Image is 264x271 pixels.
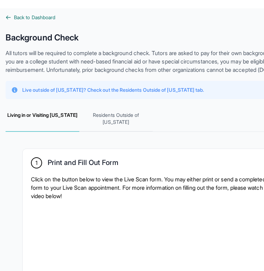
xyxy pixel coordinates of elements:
span: Living in or Visiting [US_STATE] [6,106,79,132]
h2: Print and Fill Out Form [48,158,118,170]
span: 1 [35,159,38,167]
span: Back to Dashboard [14,14,55,21]
p: Live outside of [US_STATE]? Check out the Residents Outside of [US_STATE] tab. [22,86,204,93]
span: Residents Outside of [US_STATE] [79,106,153,132]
